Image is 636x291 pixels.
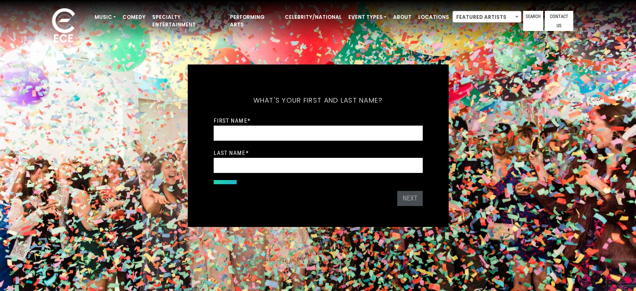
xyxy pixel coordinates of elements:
a: Specialty Entertainment [149,10,227,32]
a: Celebrity/National [281,10,345,24]
span: Featured Artists [452,11,521,23]
a: Comedy [119,10,149,24]
img: ece_new_logo_whitev2-1.png [43,6,84,46]
a: About [390,10,415,24]
h5: What's your first and last name? [214,85,423,116]
span: Featured Artists [453,11,521,23]
a: Locations [415,10,452,24]
a: Contact Us [545,11,573,31]
label: First Name [214,117,250,124]
a: Music [91,10,119,24]
a: Event Types [345,10,390,24]
label: Last Name [214,149,249,157]
a: Search [523,11,543,31]
a: Performing Arts [227,10,281,32]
